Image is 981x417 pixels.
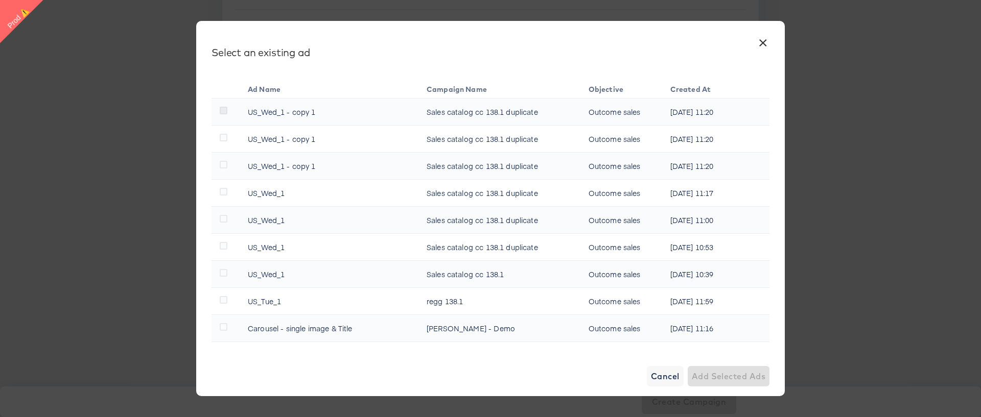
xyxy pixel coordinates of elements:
td: Outcome sales [580,288,662,315]
td: Outcome sales [580,99,662,126]
td: [PERSON_NAME] - Demo [418,315,580,342]
th: Campaign Name [418,77,580,99]
td: Sales catalog cc 138.1 duplicate [418,180,580,207]
td: Sales catalog cc 138.1 duplicate [418,207,580,234]
td: [DATE] 11:16 [662,315,769,342]
td: [DATE] 11:20 [662,99,769,126]
th: Ad Name [240,77,418,99]
td: Sales catalog cc 138.1 [418,261,580,288]
td: US_Wed_1 - copy 1 [240,126,418,153]
th: Created At [662,77,769,99]
td: Outcome sales [580,261,662,288]
td: US_Wed_1 [240,207,418,234]
td: Outcome sales [580,180,662,207]
button: × [754,31,772,50]
td: US_Wed_1 - copy 1 [240,153,418,180]
td: Sales catalog cc 138.1 duplicate [418,99,580,126]
span: Cancel [651,369,680,383]
td: US_Tue_1 [240,288,418,315]
td: US_Wed_1 - copy 1 [240,99,418,126]
td: US_Wed_1 [240,180,418,207]
td: [DATE] 11:59 [662,288,769,315]
td: [DATE] 11:17 [662,180,769,207]
td: Sales catalog cc 138.1 duplicate [418,234,580,261]
td: regg 138.1 [418,288,580,315]
th: Objective [580,77,662,99]
td: Outcome sales [580,207,662,234]
td: US_Wed_1 [240,261,418,288]
td: Outcome sales [580,315,662,342]
td: New Sales Ad [240,342,418,369]
td: [DATE] 11:20 [662,153,769,180]
div: Select an existing ad [212,46,310,59]
td: Carousel - single image & Title [240,315,418,342]
td: Outcome sales [580,342,662,369]
td: [DATE] 11:20 [662,126,769,153]
td: [DATE] 11:36 [662,342,769,369]
button: Cancel [647,366,684,386]
td: Outcome sales [580,153,662,180]
td: [DATE] 10:39 [662,261,769,288]
td: Sales catalog cc 138.1 duplicate [418,126,580,153]
td: Outcome sales [580,234,662,261]
td: [DATE] 11:00 [662,207,769,234]
td: New Sales Campaign [418,342,580,369]
td: Sales catalog cc 138.1 duplicate [418,153,580,180]
td: Outcome sales [580,126,662,153]
td: US_Wed_1 [240,234,418,261]
td: [DATE] 10:53 [662,234,769,261]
